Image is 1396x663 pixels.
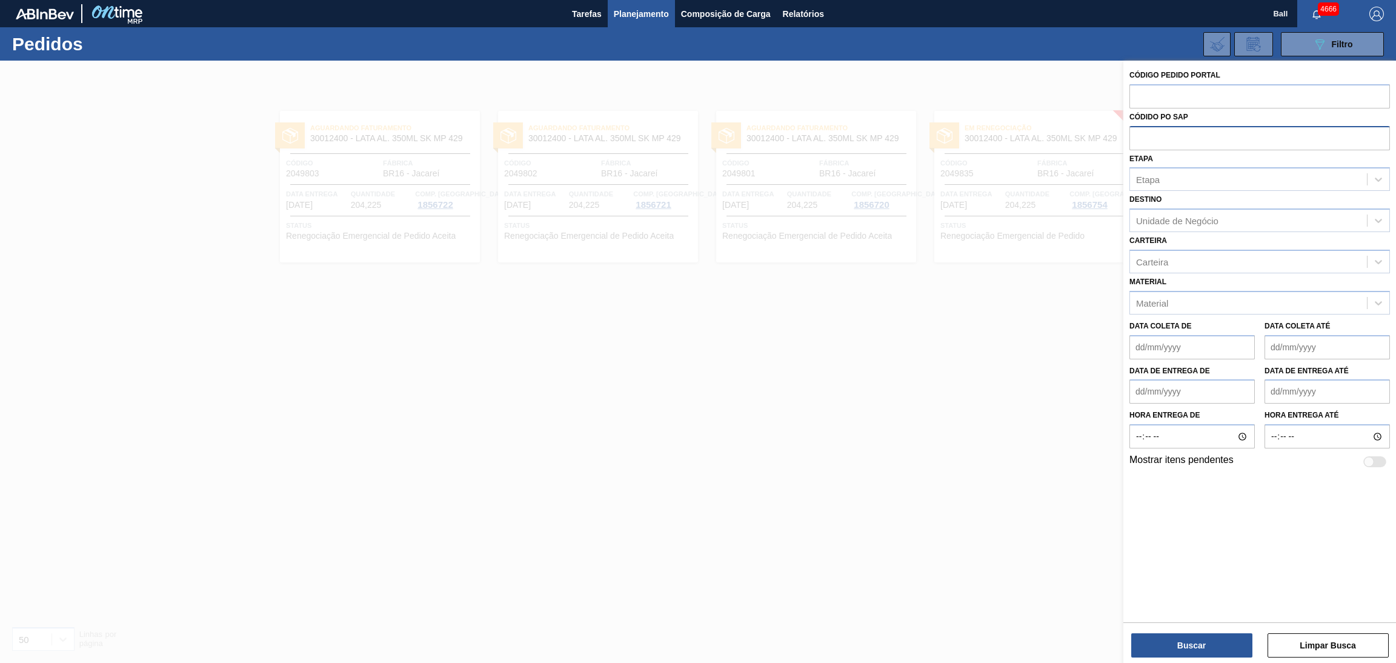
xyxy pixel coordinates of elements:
[1234,32,1273,56] div: Solicitação de Revisão de Pedidos
[614,7,669,21] span: Planejamento
[681,7,771,21] span: Composição de Carga
[1203,32,1231,56] div: Importar Negociações dos Pedidos
[1265,379,1390,404] input: dd/mm/yyyy
[1136,216,1218,226] div: Unidade de Negócio
[783,7,824,21] span: Relatórios
[1129,195,1162,204] label: Destino
[1129,113,1188,121] label: Códido PO SAP
[1332,39,1353,49] span: Filtro
[16,8,74,19] img: TNhmsLtSVTkK8tSr43FrP2fwEKptu5GPRR3wAAAABJRU5ErkJggg==
[1129,155,1153,163] label: Etapa
[1265,407,1390,424] label: Hora entrega até
[1129,236,1167,245] label: Carteira
[1136,298,1168,308] div: Material
[1297,5,1336,22] button: Notificações
[1129,278,1166,286] label: Material
[1129,322,1191,330] label: Data coleta de
[1318,2,1339,16] span: 4666
[1265,335,1390,359] input: dd/mm/yyyy
[1136,256,1168,267] div: Carteira
[1136,175,1160,185] div: Etapa
[572,7,602,21] span: Tarefas
[1129,455,1234,469] label: Mostrar itens pendentes
[12,37,198,51] h1: Pedidos
[1129,367,1210,375] label: Data de Entrega de
[1265,322,1330,330] label: Data coleta até
[1281,32,1384,56] button: Filtro
[1129,71,1220,79] label: Código Pedido Portal
[1129,335,1255,359] input: dd/mm/yyyy
[1369,7,1384,21] img: Logout
[1129,407,1255,424] label: Hora entrega de
[1129,379,1255,404] input: dd/mm/yyyy
[1265,367,1349,375] label: Data de Entrega até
